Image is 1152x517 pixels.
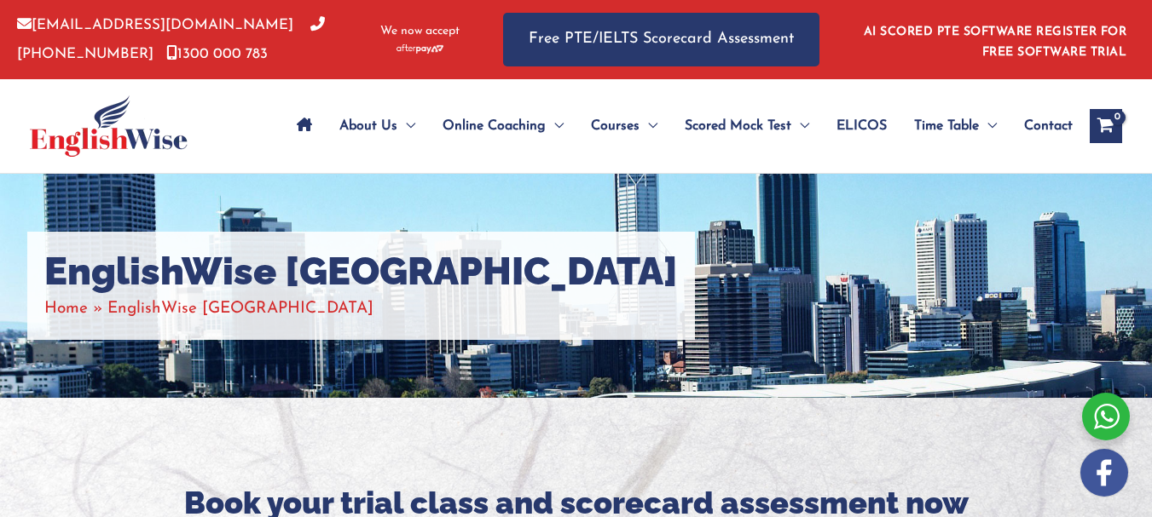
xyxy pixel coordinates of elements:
a: ELICOS [823,96,900,156]
nav: Breadcrumbs [44,295,678,323]
aside: Header Widget 1 [854,12,1135,67]
nav: Site Navigation: Main Menu [283,96,1073,156]
span: ELICOS [837,96,887,156]
span: Courses [591,96,640,156]
a: Scored Mock TestMenu Toggle [671,96,823,156]
span: Scored Mock Test [685,96,791,156]
span: Time Table [914,96,979,156]
a: [EMAIL_ADDRESS][DOMAIN_NAME] [17,18,293,32]
a: View Shopping Cart, empty [1090,109,1122,143]
img: Afterpay-Logo [397,44,443,54]
span: EnglishWise [GEOGRAPHIC_DATA] [107,301,373,317]
span: Menu Toggle [397,96,415,156]
span: We now accept [380,23,460,40]
img: cropped-ew-logo [30,95,188,157]
a: Time TableMenu Toggle [900,96,1010,156]
a: Free PTE/IELTS Scorecard Assessment [503,13,819,66]
span: About Us [339,96,397,156]
a: CoursesMenu Toggle [577,96,671,156]
span: Contact [1024,96,1073,156]
a: Contact [1010,96,1073,156]
img: white-facebook.png [1080,449,1128,497]
a: About UsMenu Toggle [326,96,429,156]
a: AI SCORED PTE SOFTWARE REGISTER FOR FREE SOFTWARE TRIAL [864,26,1127,59]
span: Online Coaching [443,96,546,156]
span: Menu Toggle [979,96,997,156]
span: Menu Toggle [791,96,809,156]
a: 1300 000 783 [166,47,268,61]
a: Home [44,301,88,317]
h1: EnglishWise [GEOGRAPHIC_DATA] [44,249,678,295]
a: Online CoachingMenu Toggle [429,96,577,156]
span: Menu Toggle [546,96,564,156]
span: Menu Toggle [640,96,657,156]
a: [PHONE_NUMBER] [17,18,325,60]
